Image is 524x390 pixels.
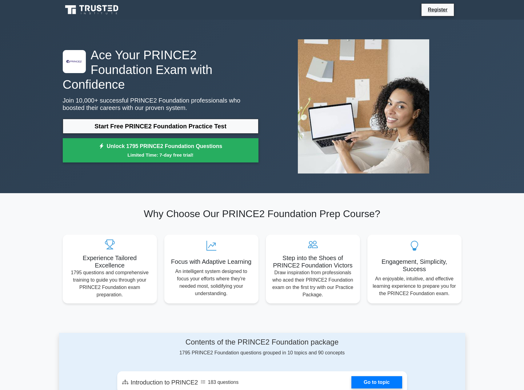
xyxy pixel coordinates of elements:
p: An intelligent system designed to focus your efforts where they're needed most, solidifying your ... [169,268,254,297]
a: Go to topic [351,376,402,388]
small: Limited Time: 7-day free trial! [70,151,251,158]
a: Start Free PRINCE2 Foundation Practice Test [63,119,258,134]
a: Register [424,6,451,14]
div: 1795 PRINCE2 Foundation questions grouped in 10 topics and 90 concepts [117,338,407,357]
h2: Why Choose Our PRINCE2 Foundation Prep Course? [63,208,462,220]
h5: Step into the Shoes of PRINCE2 Foundation Victors [271,254,355,269]
h5: Focus with Adaptive Learning [169,258,254,265]
p: An enjoyable, intuitive, and effective learning experience to prepare you for the PRINCE2 Foundat... [372,275,457,297]
a: Unlock 1795 PRINCE2 Foundation QuestionsLimited Time: 7-day free trial! [63,138,258,163]
p: Draw inspiration from professionals who aced their PRINCE2 Foundation exam on the first try with ... [271,269,355,298]
h5: Experience Tailored Excellence [68,254,152,269]
h1: Ace Your PRINCE2 Foundation Exam with Confidence [63,48,258,92]
h4: Contents of the PRINCE2 Foundation package [117,338,407,347]
h5: Engagement, Simplicity, Success [372,258,457,273]
p: 1795 questions and comprehensive training to guide you through your PRINCE2 Foundation exam prepa... [68,269,152,298]
p: Join 10,000+ successful PRINCE2 Foundation professionals who boosted their careers with our prove... [63,97,258,111]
